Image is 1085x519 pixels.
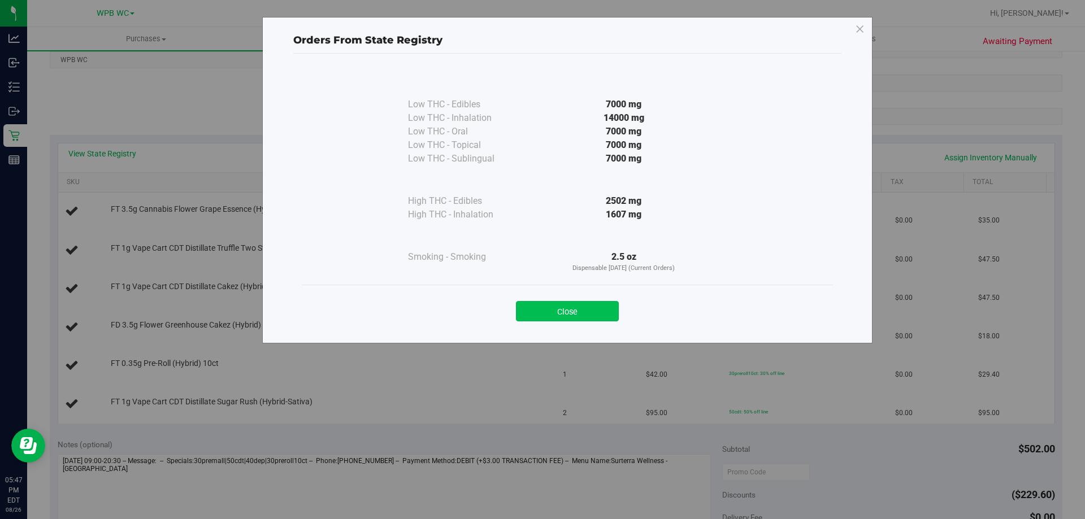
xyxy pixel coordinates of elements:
[521,111,727,125] div: 14000 mg
[521,208,727,221] div: 1607 mg
[521,152,727,165] div: 7000 mg
[11,429,45,463] iframe: Resource center
[408,194,521,208] div: High THC - Edibles
[521,264,727,273] p: Dispensable [DATE] (Current Orders)
[408,138,521,152] div: Low THC - Topical
[408,152,521,165] div: Low THC - Sublingual
[521,125,727,138] div: 7000 mg
[521,250,727,273] div: 2.5 oz
[293,34,442,46] span: Orders From State Registry
[408,250,521,264] div: Smoking - Smoking
[521,98,727,111] div: 7000 mg
[516,301,619,321] button: Close
[521,138,727,152] div: 7000 mg
[521,194,727,208] div: 2502 mg
[408,111,521,125] div: Low THC - Inhalation
[408,125,521,138] div: Low THC - Oral
[408,98,521,111] div: Low THC - Edibles
[408,208,521,221] div: High THC - Inhalation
